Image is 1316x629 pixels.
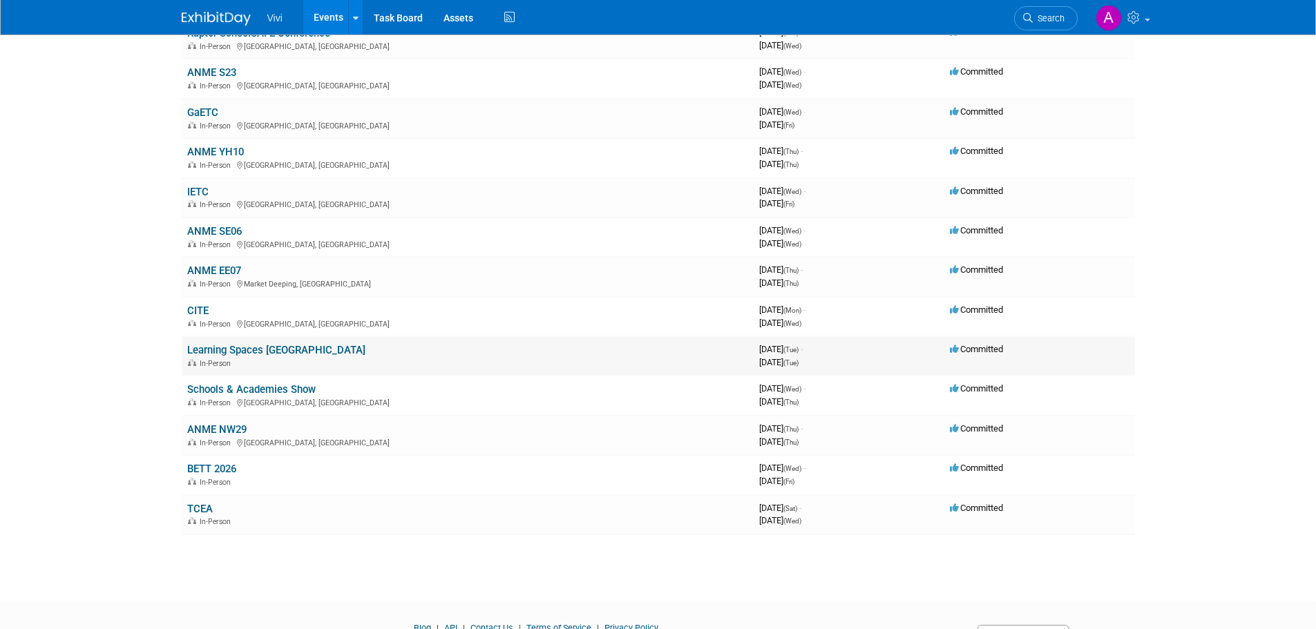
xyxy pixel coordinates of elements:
span: (Wed) [783,517,801,525]
span: - [803,225,805,235]
span: In-Person [200,359,235,368]
span: In-Person [200,478,235,487]
span: In-Person [200,398,235,407]
img: In-Person Event [188,161,196,168]
span: (Wed) [783,42,801,50]
span: (Thu) [783,438,799,446]
span: [DATE] [759,423,803,434]
a: ANME EE07 [187,264,241,277]
img: In-Person Event [188,200,196,207]
div: [GEOGRAPHIC_DATA], [GEOGRAPHIC_DATA] [187,318,748,329]
a: TCEA [187,503,213,515]
span: In-Person [200,161,235,170]
span: Committed [950,423,1003,434]
img: In-Person Event [188,240,196,247]
span: (Wed) [783,240,801,248]
img: In-Person Event [188,81,196,88]
span: (Tue) [783,359,799,367]
span: Committed [950,146,1003,156]
span: - [803,463,805,473]
span: - [803,304,805,315]
div: [GEOGRAPHIC_DATA], [GEOGRAPHIC_DATA] [187,159,748,170]
img: Amy Barker [1096,5,1122,31]
span: Search [1033,13,1065,23]
img: In-Person Event [188,359,196,366]
span: (Thu) [783,148,799,155]
span: (Wed) [783,227,801,235]
span: Committed [950,66,1003,77]
a: ANME SE06 [187,225,242,238]
span: Committed [950,106,1003,117]
span: [DATE] [759,238,801,249]
span: [DATE] [759,383,805,394]
span: In-Person [200,438,235,447]
a: Learning Spaces [GEOGRAPHIC_DATA] [187,344,365,356]
span: [DATE] [759,463,805,473]
span: (Thu) [783,425,799,433]
a: CITE [187,304,209,317]
span: (Sat) [783,505,797,512]
span: (Wed) [783,385,801,393]
a: IETC [187,186,209,198]
div: Market Deeping, [GEOGRAPHIC_DATA] [187,278,748,289]
span: - [799,503,801,513]
a: ANME NW29 [187,423,247,436]
span: In-Person [200,240,235,249]
span: In-Person [200,280,235,289]
span: (Fri) [783,478,794,485]
span: [DATE] [759,396,799,407]
span: Committed [950,463,1003,473]
span: (Thu) [783,398,799,406]
span: [DATE] [759,515,801,525]
img: In-Person Event [188,320,196,327]
div: [GEOGRAPHIC_DATA], [GEOGRAPHIC_DATA] [187,436,748,447]
div: [GEOGRAPHIC_DATA], [GEOGRAPHIC_DATA] [187,396,748,407]
span: - [803,66,805,77]
div: [GEOGRAPHIC_DATA], [GEOGRAPHIC_DATA] [187,119,748,130]
div: [GEOGRAPHIC_DATA], [GEOGRAPHIC_DATA] [187,238,748,249]
span: [DATE] [759,79,801,90]
span: In-Person [200,122,235,130]
span: - [803,383,805,394]
span: - [801,264,803,275]
span: (Mon) [783,307,801,314]
span: [DATE] [759,357,799,367]
span: (Fri) [783,200,794,208]
span: (Wed) [783,465,801,472]
span: In-Person [200,517,235,526]
img: In-Person Event [188,42,196,49]
span: (Thu) [783,280,799,287]
span: [DATE] [759,278,799,288]
span: (Wed) [783,108,801,116]
div: [GEOGRAPHIC_DATA], [GEOGRAPHIC_DATA] [187,198,748,209]
img: In-Person Event [188,438,196,445]
span: In-Person [200,320,235,329]
img: In-Person Event [188,122,196,128]
span: (Fri) [783,122,794,129]
div: [GEOGRAPHIC_DATA], [GEOGRAPHIC_DATA] [187,40,748,51]
span: Committed [950,344,1003,354]
span: In-Person [200,200,235,209]
span: In-Person [200,81,235,90]
span: [DATE] [759,159,799,169]
span: [DATE] [759,119,794,130]
span: [DATE] [759,106,805,117]
span: [DATE] [759,186,805,196]
span: Committed [950,225,1003,235]
span: Committed [950,383,1003,394]
span: (Tue) [783,346,799,354]
span: Committed [950,503,1003,513]
span: [DATE] [759,304,805,315]
span: [DATE] [759,476,794,486]
span: (Wed) [783,81,801,89]
span: (Wed) [783,188,801,195]
span: (Thu) [783,161,799,168]
span: [DATE] [759,318,801,328]
img: In-Person Event [188,478,196,485]
a: Search [1014,6,1078,30]
span: In-Person [200,42,235,51]
span: [DATE] [759,40,801,50]
span: (Wed) [783,320,801,327]
span: - [803,106,805,117]
span: Committed [950,264,1003,275]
